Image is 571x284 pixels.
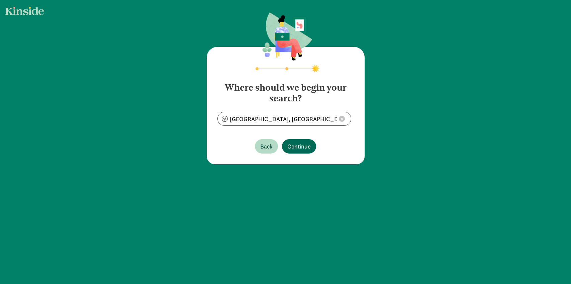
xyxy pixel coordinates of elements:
[287,142,311,151] span: Continue
[218,112,351,125] input: enter zipcode or address
[260,142,273,151] span: Back
[282,139,316,154] button: Continue
[217,77,354,104] h4: Where should we begin your search?
[255,139,278,154] button: Back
